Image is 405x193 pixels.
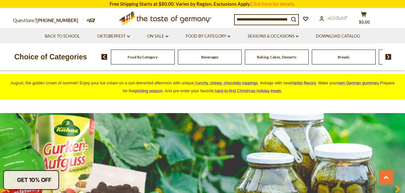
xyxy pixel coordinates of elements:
a: Back to School [45,33,80,40]
a: Haribo flavors [291,81,316,85]
a: Breads [338,55,349,59]
span: Account [327,15,348,21]
a: Beverages [201,55,218,59]
span: $0.00 [359,20,370,25]
a: hard-to-find Christmas holiday treats [215,88,281,93]
img: next arrow [385,54,391,60]
a: own German gummies. [337,81,380,85]
a: On Sale [147,33,168,40]
span: . [215,88,282,93]
a: Oktoberfest [97,33,130,40]
span: runchy, chewy, chocolaty toppings [196,81,258,85]
a: crunchy, chewy, chocolaty toppings [194,81,258,85]
a: [PHONE_NUMBER] [36,17,78,23]
a: pickling season [135,88,163,93]
button: $0.00 [354,11,373,27]
p: Questions? [13,16,83,25]
a: Click here for details. [251,1,295,7]
a: Download Catalog [316,33,360,40]
span: August, the golden crown of summer! Enjoy your ice cream on a sun-drenched afternoon with unique ... [10,81,395,93]
a: Seasons & Occasions [248,33,299,40]
a: Baking, Cakes, Desserts [257,55,296,59]
a: Account [319,15,348,22]
img: previous arrow [101,54,107,60]
a: Food By Category [186,33,230,40]
a: Food By Category [128,55,158,59]
span: own German gummies [337,81,379,85]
